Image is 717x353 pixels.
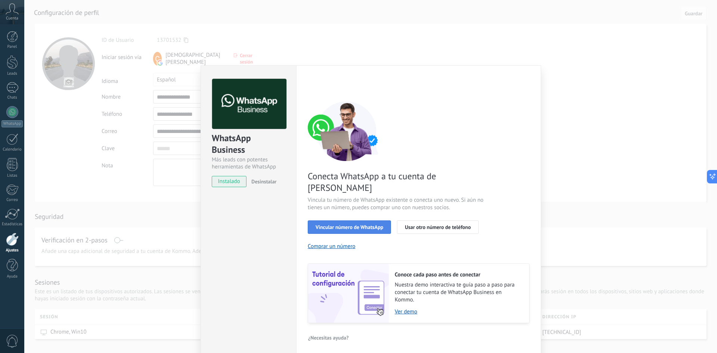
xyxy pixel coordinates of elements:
[1,44,23,49] div: Panel
[308,220,391,234] button: Vincular número de WhatsApp
[212,156,285,170] div: Más leads con potentes herramientas de WhatsApp
[316,225,383,230] span: Vincular número de WhatsApp
[1,248,23,253] div: Ajustes
[6,16,18,21] span: Cuenta
[1,71,23,76] div: Leads
[405,225,471,230] span: Usar otro número de teléfono
[212,79,286,129] img: logo_main.png
[1,173,23,178] div: Listas
[308,243,356,250] button: Comprar un número
[1,120,23,127] div: WhatsApp
[308,101,386,161] img: connect number
[395,281,522,304] span: Nuestra demo interactiva te guía paso a paso para conectar tu cuenta de WhatsApp Business en Kommo.
[212,132,285,156] div: WhatsApp Business
[1,222,23,227] div: Estadísticas
[395,271,522,278] h2: Conoce cada paso antes de conectar
[1,274,23,279] div: Ayuda
[1,147,23,152] div: Calendario
[308,170,485,193] span: Conecta WhatsApp a tu cuenta de [PERSON_NAME]
[251,178,276,185] span: Desinstalar
[397,220,478,234] button: Usar otro número de teléfono
[308,196,485,211] span: Vincula tu número de WhatsApp existente o conecta uno nuevo. Si aún no tienes un número, puedes c...
[395,308,522,315] a: Ver demo
[308,332,349,343] button: ¿Necesitas ayuda?
[1,95,23,100] div: Chats
[248,176,276,187] button: Desinstalar
[308,335,349,340] span: ¿Necesitas ayuda?
[1,198,23,202] div: Correo
[212,176,246,187] span: instalado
